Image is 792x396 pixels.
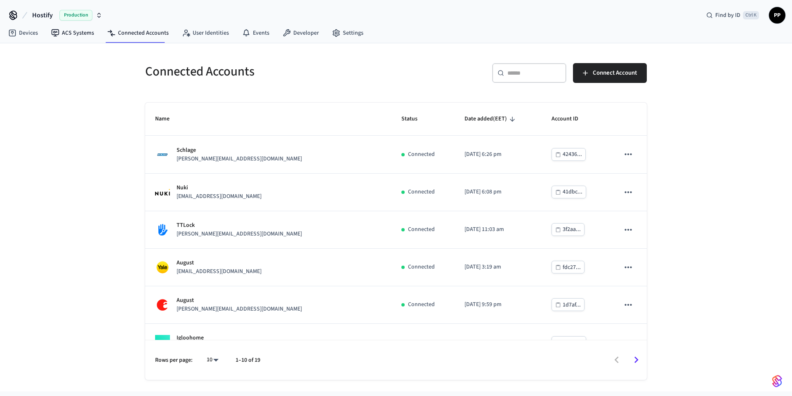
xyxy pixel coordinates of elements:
[563,262,581,273] div: fdc27...
[464,225,531,234] p: [DATE] 11:03 am
[563,337,582,348] div: 93d74...
[177,259,262,267] p: August
[552,298,585,311] button: 1d7af...
[101,26,175,40] a: Connected Accounts
[408,263,435,271] p: Connected
[563,149,582,160] div: 42436...
[464,113,518,125] span: Date added(EET)
[177,230,302,238] p: [PERSON_NAME][EMAIL_ADDRESS][DOMAIN_NAME]
[45,26,101,40] a: ACS Systems
[715,11,740,19] span: Find by ID
[325,26,370,40] a: Settings
[59,10,92,21] span: Production
[155,147,170,162] img: Schlage Logo, Square
[236,356,260,365] p: 1–10 of 19
[236,26,276,40] a: Events
[177,155,302,163] p: [PERSON_NAME][EMAIL_ADDRESS][DOMAIN_NAME]
[177,296,302,305] p: August
[552,223,585,236] button: 3f2aa...
[177,221,302,230] p: TTLock
[552,186,586,198] button: 41dbc...
[464,188,531,196] p: [DATE] 6:08 pm
[743,11,759,19] span: Ctrl K
[769,7,785,24] button: PP
[155,297,170,312] img: August Logo, Square
[593,68,637,78] span: Connect Account
[464,263,531,271] p: [DATE] 3:19 am
[177,305,302,313] p: [PERSON_NAME][EMAIL_ADDRESS][DOMAIN_NAME]
[700,8,766,23] div: Find by IDCtrl K
[155,260,170,275] img: Yale Logo, Square
[464,300,531,309] p: [DATE] 9:59 pm
[32,10,53,20] span: Hostify
[203,354,222,366] div: 10
[772,375,782,388] img: SeamLogoGradient.69752ec5.svg
[177,334,262,342] p: Igloohome
[552,336,586,349] button: 93d74...
[408,300,435,309] p: Connected
[408,150,435,159] p: Connected
[408,225,435,234] p: Connected
[155,222,170,237] img: TTLock Logo, Square
[563,224,581,235] div: 3f2aa...
[408,188,435,196] p: Connected
[145,63,391,80] h5: Connected Accounts
[464,150,531,159] p: [DATE] 6:26 pm
[401,113,428,125] span: Status
[177,184,262,192] p: Nuki
[175,26,236,40] a: User Identities
[563,300,581,310] div: 1d7af...
[408,338,435,347] p: Connected
[155,113,180,125] span: Name
[2,26,45,40] a: Devices
[276,26,325,40] a: Developer
[563,187,582,197] div: 41dbc...
[177,146,302,155] p: Schlage
[464,338,531,347] p: [DATE] 1:53 am
[177,192,262,201] p: [EMAIL_ADDRESS][DOMAIN_NAME]
[770,8,785,23] span: PP
[552,113,589,125] span: Account ID
[573,63,647,83] button: Connect Account
[177,267,262,276] p: [EMAIL_ADDRESS][DOMAIN_NAME]
[155,189,170,196] img: Nuki Logo, Square
[155,335,170,350] img: igloohome_logo
[627,350,646,370] button: Go to next page
[552,148,586,161] button: 42436...
[155,356,193,365] p: Rows per page:
[552,261,585,273] button: fdc27...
